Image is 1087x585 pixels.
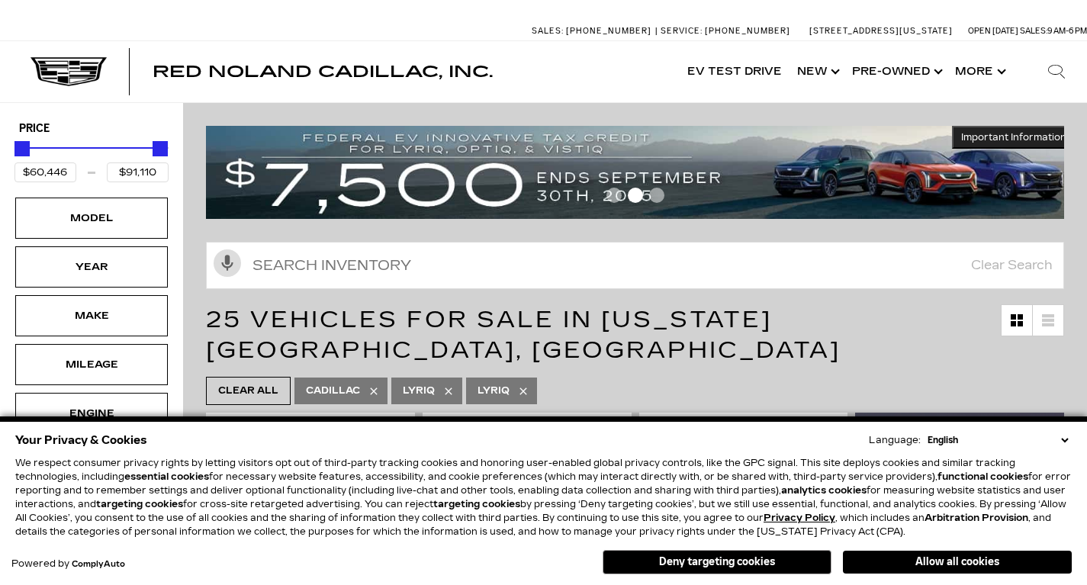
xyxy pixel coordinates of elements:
span: LYRIQ [478,381,510,400]
div: Powered by [11,559,125,569]
div: Price [14,136,169,182]
div: MakeMake [15,295,168,336]
svg: Click to toggle on voice search [214,249,241,277]
button: Allow all cookies [843,551,1072,574]
div: Make [53,307,130,324]
span: Cadillac [306,381,360,400]
span: Sales: [1020,26,1047,36]
a: Service: [PHONE_NUMBER] [655,27,794,35]
span: [PHONE_NUMBER] [705,26,790,36]
button: Deny targeting cookies [603,550,831,574]
span: 25 Vehicles for Sale in [US_STATE][GEOGRAPHIC_DATA], [GEOGRAPHIC_DATA] [206,306,841,364]
a: EV Test Drive [680,41,790,102]
div: Model [53,210,130,227]
input: Maximum [107,162,169,182]
strong: analytics cookies [781,485,867,496]
a: Red Noland Cadillac, Inc. [153,64,493,79]
span: Sales: [532,26,564,36]
strong: functional cookies [937,471,1028,482]
span: Red Noland Cadillac, Inc. [153,63,493,81]
strong: targeting cookies [96,499,183,509]
span: Go to slide 2 [628,188,643,203]
span: Clear All [218,381,278,400]
a: New [790,41,844,102]
a: Pre-Owned [844,41,947,102]
span: [PHONE_NUMBER] [566,26,651,36]
strong: targeting cookies [433,499,520,509]
div: ModelModel [15,198,168,239]
span: Lyriq [403,381,435,400]
strong: essential cookies [124,471,209,482]
span: Service: [661,26,703,36]
h5: Price [19,122,164,136]
div: Engine [53,405,130,422]
button: More [947,41,1011,102]
select: Language Select [924,433,1072,447]
input: Search Inventory [206,242,1064,289]
span: Important Information [961,131,1066,143]
div: Language: [869,436,921,445]
p: We respect consumer privacy rights by letting visitors opt out of third-party tracking cookies an... [15,456,1072,538]
span: Go to slide 3 [649,188,664,203]
a: Privacy Policy [764,513,835,523]
strong: Arbitration Provision [925,513,1028,523]
div: EngineEngine [15,393,168,434]
img: Cadillac Dark Logo with Cadillac White Text [31,57,107,86]
a: Sales: [PHONE_NUMBER] [532,27,655,35]
div: Mileage [53,356,130,373]
span: Open [DATE] [968,26,1018,36]
a: [STREET_ADDRESS][US_STATE] [809,26,953,36]
a: ComplyAuto [72,560,125,569]
div: Year [53,259,130,275]
span: Go to slide 1 [606,188,622,203]
div: MileageMileage [15,344,168,385]
span: 9 AM-6 PM [1047,26,1087,36]
div: Maximum Price [153,141,168,156]
div: Minimum Price [14,141,30,156]
button: Important Information [952,126,1076,149]
input: Minimum [14,162,76,182]
div: YearYear [15,246,168,288]
img: vrp-tax-ending-august-version [206,126,1076,219]
span: Your Privacy & Cookies [15,429,147,451]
